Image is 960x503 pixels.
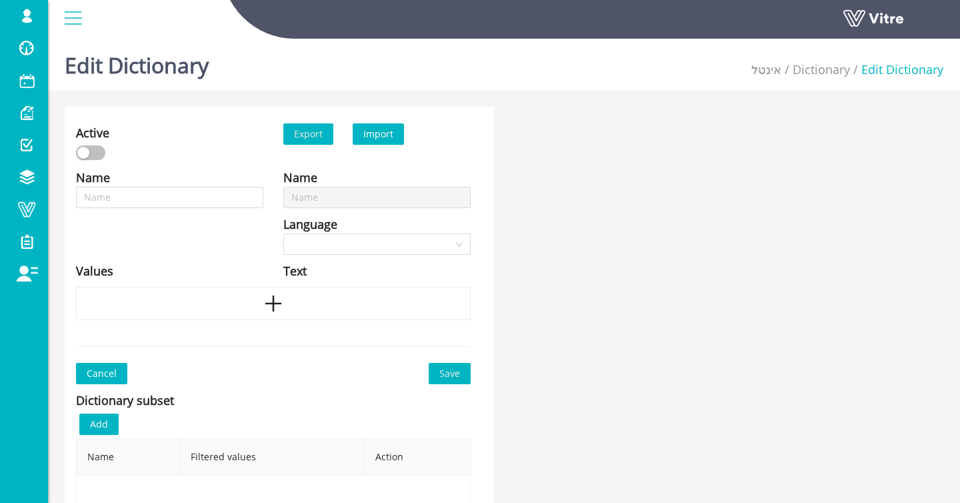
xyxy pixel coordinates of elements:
span: plus [263,294,283,314]
div: Language [283,215,337,233]
button: Save [429,363,471,384]
button: Cancel [76,363,127,384]
th: Action [365,439,471,476]
h1: Edit Dictionary [65,33,209,90]
th: Filtered values [180,439,365,476]
div: Name [283,168,317,187]
div: Values [76,262,113,280]
button: Add [79,414,119,435]
input: Name [283,187,471,208]
li: Edit Dictionary [850,60,943,79]
button: Export [283,123,333,145]
th: Name [77,439,180,476]
div: Text [283,262,307,280]
div: Active [76,123,109,142]
input: Name [76,187,263,208]
div: Name [76,168,110,187]
span: Cancel [87,366,117,381]
div: Dictionary subset [76,391,174,410]
span: Import [363,127,393,140]
span: Add [90,417,108,432]
a: Dictionary [793,61,850,77]
a: אינטל [751,61,781,77]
